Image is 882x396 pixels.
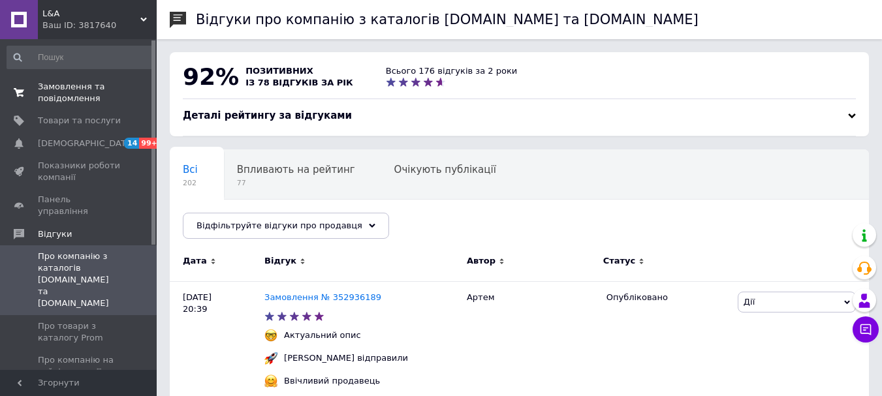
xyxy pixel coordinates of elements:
img: :hugging_face: [264,374,277,388]
span: Панель управління [38,194,121,217]
div: Деталі рейтингу за відгуками [183,109,856,123]
span: Опубліковані без комен... [183,213,315,225]
img: :nerd_face: [264,329,277,342]
span: 77 [237,178,355,188]
span: Автор [467,255,496,267]
span: Про компанію з каталогів [DOMAIN_NAME] та [DOMAIN_NAME] [38,251,121,310]
img: :rocket: [264,352,277,365]
span: із 78 відгуків за рік [245,78,353,87]
div: Всього 176 відгуків за 2 роки [386,65,518,77]
div: Ввічливий продавець [281,375,383,387]
span: Показники роботи компанії [38,160,121,183]
span: Товари та послуги [38,115,121,127]
span: 99+ [139,138,161,149]
span: 14 [124,138,139,149]
span: Дії [744,297,755,307]
span: Всі [183,164,198,175]
span: Статус [603,255,636,267]
span: Про товари з каталогу Prom [38,320,121,344]
a: Замовлення № 352936189 [264,292,381,302]
span: Деталі рейтингу за відгуками [183,110,352,121]
span: Впливають на рейтинг [237,164,355,175]
span: 92% [183,63,239,90]
span: 202 [183,178,198,188]
h1: Відгуки про компанію з каталогів [DOMAIN_NAME] та [DOMAIN_NAME] [196,12,699,27]
span: Дата [183,255,207,267]
span: Замовлення та повідомлення [38,81,121,104]
span: L&A [42,8,140,20]
div: Актуальний опис [281,329,364,341]
div: Опубліковані без коментаря [170,200,341,249]
span: Відфільтруйте відгуки про продавця [197,221,362,230]
span: позитивних [245,66,313,76]
span: Очікують публікації [394,164,496,175]
span: Відгуки [38,228,72,240]
div: Ваш ID: 3817640 [42,20,157,31]
div: [PERSON_NAME] відправили [281,352,411,364]
span: Відгук [264,255,296,267]
input: Пошук [7,46,154,69]
span: [DEMOGRAPHIC_DATA] [38,138,134,149]
span: Про компанію на сайті компанії [38,354,121,378]
button: Чат з покупцем [853,316,879,343]
div: Опубліковано [606,292,728,303]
